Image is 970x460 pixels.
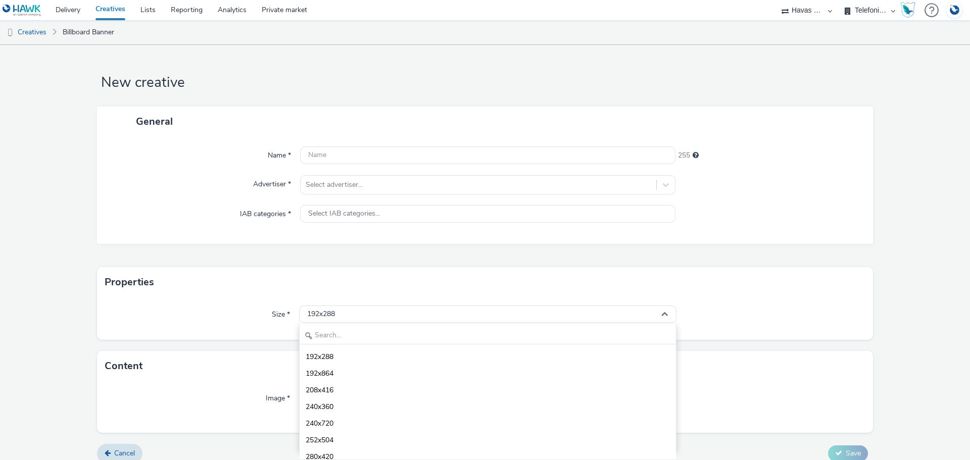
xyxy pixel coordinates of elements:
[236,205,295,219] label: IAB categories *
[307,310,335,319] span: 192x288
[3,4,41,17] img: undefined Logo
[136,115,173,128] span: General
[105,275,154,290] h3: Properties
[306,402,333,412] span: 240x360
[300,327,676,344] input: Search...
[900,2,919,18] a: Hawk Academy
[846,448,861,458] span: Save
[264,146,295,161] label: Name *
[693,150,699,161] div: Maximum 255 characters
[58,20,119,44] a: Billboard Banner
[105,359,142,374] h3: Content
[5,28,15,38] img: dooh
[306,352,333,362] span: 192x288
[947,2,962,19] img: Account DE
[262,389,294,403] label: Image *
[306,435,333,445] span: 252x504
[306,369,333,379] span: 192x864
[249,175,295,189] label: Advertiser *
[678,150,690,161] span: 255
[308,210,380,218] span: Select IAB categories...
[300,146,675,164] input: Name
[114,448,135,458] span: Cancel
[900,2,915,18] img: Hawk Academy
[306,419,333,429] span: 240x720
[268,305,294,320] label: Size *
[306,385,333,395] span: 208x416
[97,73,873,92] h1: New creative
